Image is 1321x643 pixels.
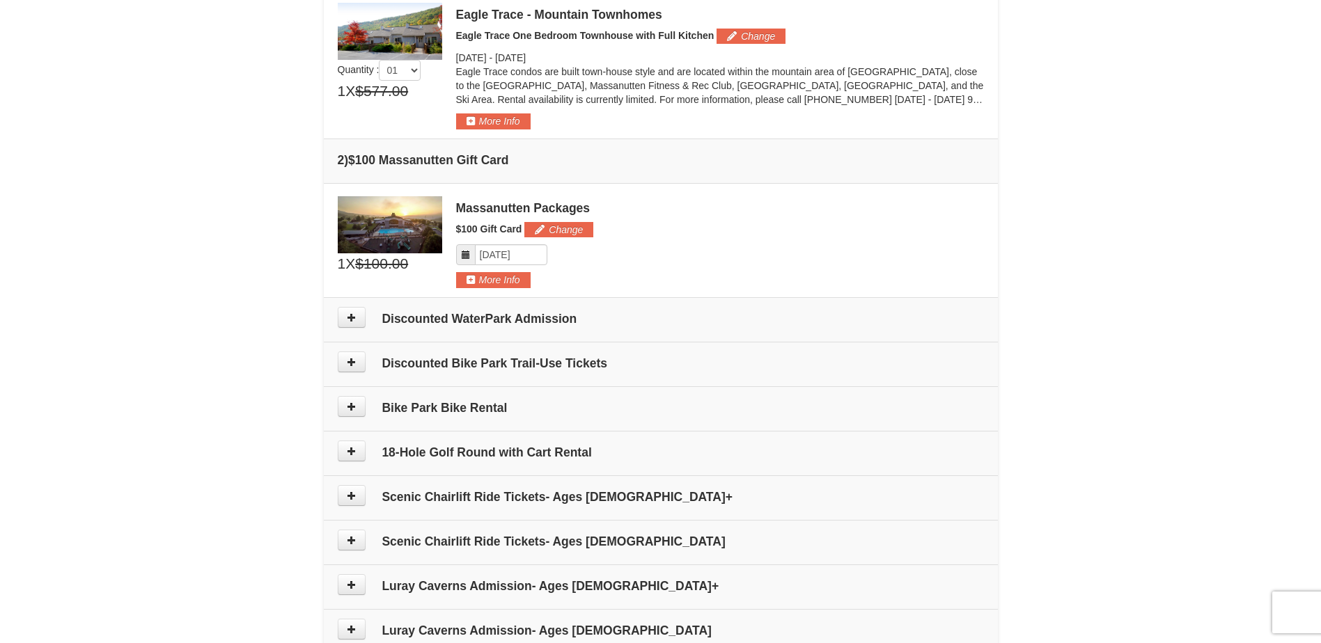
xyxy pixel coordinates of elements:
span: - [489,52,492,63]
h4: Discounted Bike Park Trail-Use Tickets [338,356,984,370]
button: Change [717,29,785,44]
div: Massanutten Packages [456,201,984,215]
span: $100.00 [355,253,408,274]
button: Change [524,222,593,237]
h4: Luray Caverns Admission- Ages [DEMOGRAPHIC_DATA] [338,624,984,637]
h4: 18-Hole Golf Round with Cart Rental [338,445,984,459]
h4: Scenic Chairlift Ride Tickets- Ages [DEMOGRAPHIC_DATA]+ [338,490,984,504]
img: 6619879-1.jpg [338,196,442,253]
span: X [345,81,355,102]
div: Eagle Trace - Mountain Townhomes [456,8,984,22]
span: 1 [338,253,346,274]
span: $100 Gift Card [456,223,522,235]
span: Quantity : [338,64,421,75]
h4: 2 $100 Massanutten Gift Card [338,153,984,167]
span: ) [344,153,348,167]
h4: Scenic Chairlift Ride Tickets- Ages [DEMOGRAPHIC_DATA] [338,534,984,548]
h4: Luray Caverns Admission- Ages [DEMOGRAPHIC_DATA]+ [338,579,984,593]
h4: Discounted WaterPark Admission [338,312,984,326]
span: X [345,253,355,274]
span: 1 [338,81,346,102]
button: More Info [456,113,531,129]
span: Eagle Trace One Bedroom Townhouse with Full Kitchen [456,30,714,41]
span: [DATE] [495,52,526,63]
h4: Bike Park Bike Rental [338,401,984,415]
p: Eagle Trace condos are built town-house style and are located within the mountain area of [GEOGRA... [456,65,984,106]
button: More Info [456,272,531,287]
img: 19218983-1-9b289e55.jpg [338,3,442,60]
span: [DATE] [456,52,487,63]
span: $577.00 [355,81,408,102]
